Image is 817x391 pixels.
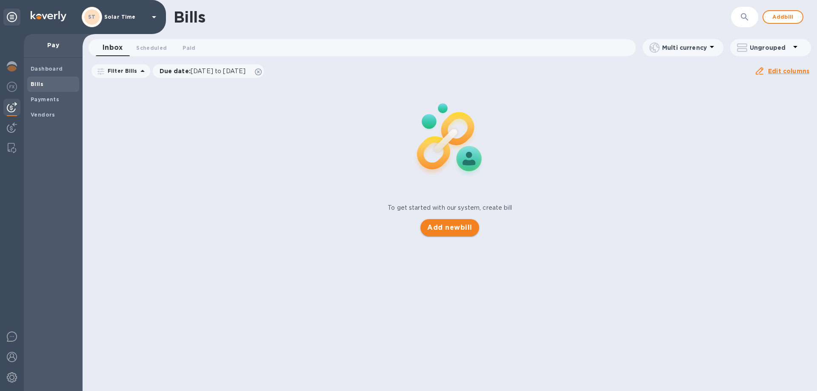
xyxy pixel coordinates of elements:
button: Addbill [763,10,803,24]
span: Paid [183,43,195,52]
b: Vendors [31,111,55,118]
img: Foreign exchange [7,82,17,92]
span: Add bill [770,12,796,22]
b: Bills [31,81,43,87]
img: Logo [31,11,66,21]
p: Ungrouped [750,43,790,52]
u: Edit columns [768,68,809,74]
h1: Bills [174,8,205,26]
p: Pay [31,41,76,49]
p: Due date : [160,67,250,75]
p: Solar Time [104,14,147,20]
b: ST [88,14,96,20]
b: Dashboard [31,66,63,72]
span: Add new bill [427,223,472,233]
span: Inbox [103,42,123,54]
span: [DATE] to [DATE] [191,68,246,74]
p: Filter Bills [104,67,137,74]
span: Scheduled [136,43,167,52]
b: Payments [31,96,59,103]
p: To get started with our system, create bill [388,203,512,212]
button: Add newbill [420,219,479,236]
div: Due date:[DATE] to [DATE] [153,64,264,78]
p: Multi currency [662,43,707,52]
